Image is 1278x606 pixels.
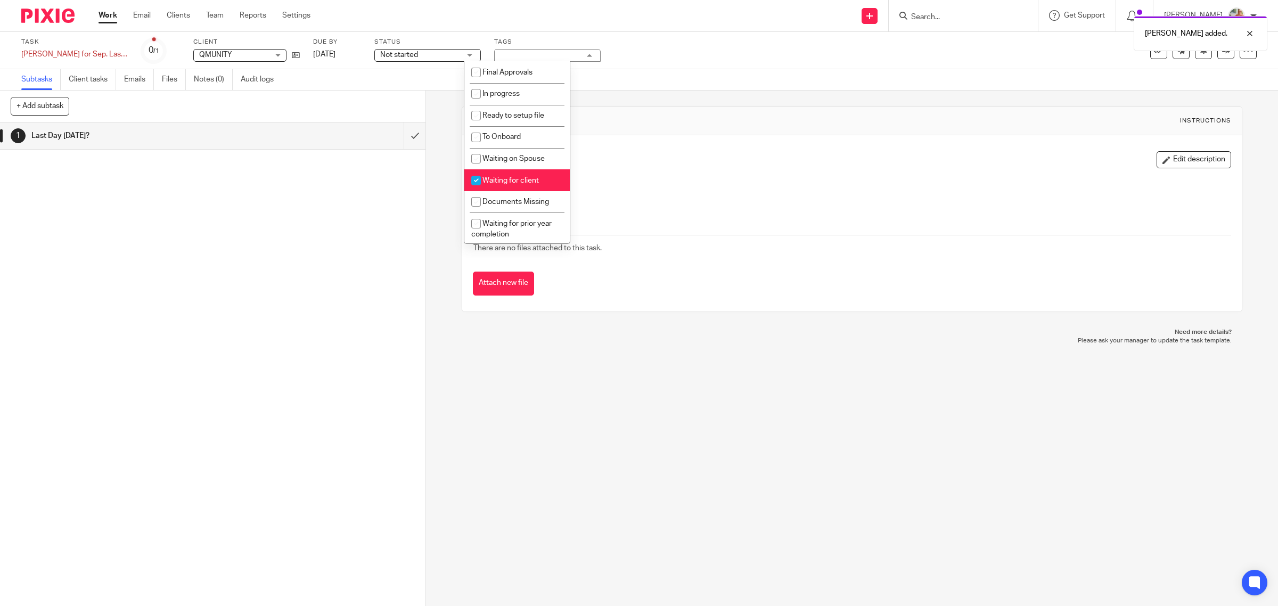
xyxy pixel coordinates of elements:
a: Team [206,10,224,21]
span: In progress [482,90,520,97]
span: [DATE] [313,51,335,58]
label: Due by [313,38,361,46]
div: 0 [149,44,159,56]
img: Pixie [21,9,75,23]
span: Waiting for prior year completion [471,220,552,239]
button: Edit description [1157,151,1231,168]
a: Emails [124,69,154,90]
p: [PERSON_NAME] added. [1145,28,1227,39]
span: Final Approvals [482,69,532,76]
a: Notes (0) [194,69,233,90]
span: Ready to setup file [482,112,544,119]
a: Client tasks [69,69,116,90]
a: Clients [167,10,190,21]
div: ROE for Sep. Last day? [21,49,128,60]
span: Waiting on Spouse [482,155,545,162]
p: Need more details? [472,328,1232,337]
button: + Add subtask [11,97,69,115]
label: Task [21,38,128,46]
div: [PERSON_NAME] for Sep. Last day? [21,49,128,60]
button: Attach new file [473,272,534,296]
div: 1 [11,128,26,143]
label: Status [374,38,481,46]
a: Reports [240,10,266,21]
label: Client [193,38,300,46]
a: Settings [282,10,310,21]
span: Waiting for client [482,177,539,184]
a: Subtasks [21,69,61,90]
p: Please ask your manager to update the task template. [472,337,1232,345]
a: Audit logs [241,69,282,90]
img: MIC.jpg [1228,7,1245,24]
span: QMUNITY [199,51,232,59]
a: Files [162,69,186,90]
label: Tags [494,38,601,46]
span: To Onboard [482,133,521,141]
span: Not started [380,51,418,59]
a: Work [99,10,117,21]
span: There are no files attached to this task. [473,244,602,252]
div: Instructions [1180,117,1231,125]
h1: Last Day [DATE]? [31,128,273,144]
span: Documents Missing [482,198,549,206]
a: Email [133,10,151,21]
small: /1 [153,48,159,54]
h1: Last Day [DATE]? [495,115,874,126]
